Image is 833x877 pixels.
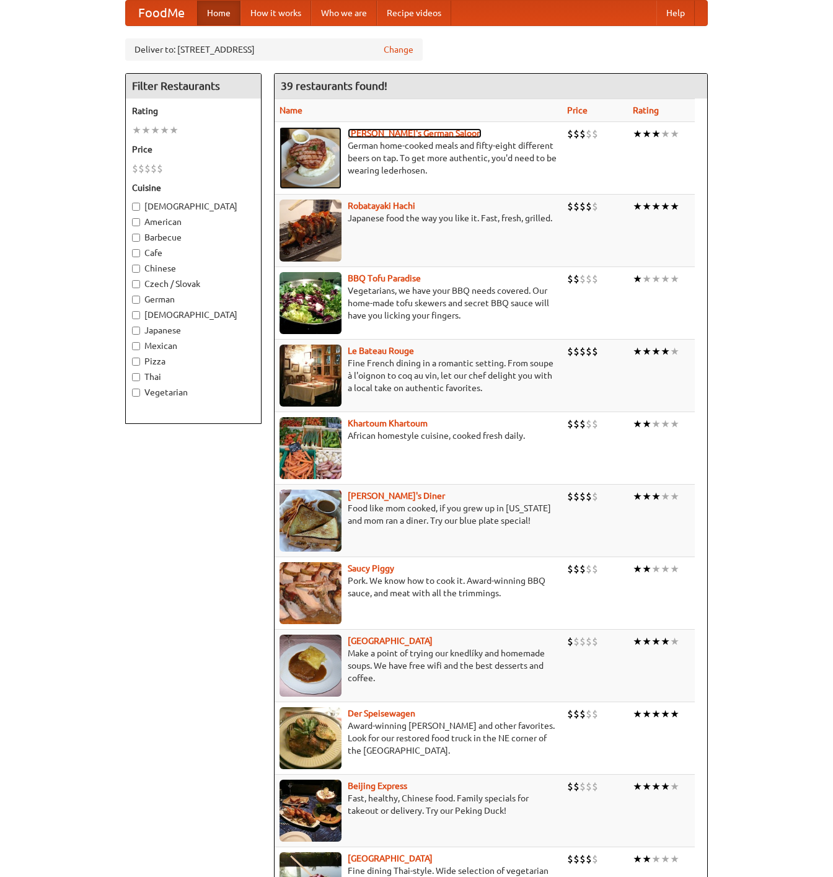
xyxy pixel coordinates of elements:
label: [DEMOGRAPHIC_DATA] [132,200,255,213]
li: $ [586,272,592,286]
li: $ [573,490,580,503]
li: ★ [642,562,651,576]
li: ★ [633,562,642,576]
li: ★ [642,707,651,721]
p: African homestyle cuisine, cooked fresh daily. [280,430,557,442]
p: Vegetarians, we have your BBQ needs covered. Our home-made tofu skewers and secret BBQ sauce will... [280,284,557,322]
li: ★ [633,635,642,648]
li: $ [573,780,580,793]
a: [GEOGRAPHIC_DATA] [348,853,433,863]
li: ★ [642,635,651,648]
li: ★ [651,490,661,503]
li: $ [586,852,592,866]
li: ★ [642,852,651,866]
li: ★ [661,417,670,431]
label: [DEMOGRAPHIC_DATA] [132,309,255,321]
a: [PERSON_NAME]'s Diner [348,491,445,501]
p: Make a point of trying our knedlíky and homemade soups. We have free wifi and the best desserts a... [280,647,557,684]
li: $ [567,852,573,866]
li: $ [580,562,586,576]
p: Japanese food the way you like it. Fast, fresh, grilled. [280,212,557,224]
li: $ [567,127,573,141]
b: BBQ Tofu Paradise [348,273,421,283]
label: German [132,293,255,306]
li: $ [567,272,573,286]
li: ★ [651,345,661,358]
li: ★ [642,780,651,793]
input: Japanese [132,327,140,335]
li: ★ [651,417,661,431]
h5: Rating [132,105,255,117]
b: Der Speisewagen [348,708,415,718]
img: esthers.jpg [280,127,342,189]
li: $ [586,200,592,213]
li: ★ [132,123,141,137]
li: $ [580,417,586,431]
li: $ [151,162,157,175]
li: $ [592,852,598,866]
a: Recipe videos [377,1,451,25]
p: Pork. We know how to cook it. Award-winning BBQ sauce, and meat with all the trimmings. [280,575,557,599]
li: $ [157,162,163,175]
img: saucy.jpg [280,562,342,624]
a: [GEOGRAPHIC_DATA] [348,636,433,646]
li: $ [580,127,586,141]
a: [PERSON_NAME]'s German Saloon [348,128,482,138]
li: ★ [141,123,151,137]
li: ★ [651,852,661,866]
li: $ [573,200,580,213]
li: ★ [651,780,661,793]
img: speisewagen.jpg [280,707,342,769]
li: $ [132,162,138,175]
a: Rating [633,105,659,115]
li: $ [573,635,580,648]
li: $ [573,562,580,576]
li: $ [567,780,573,793]
li: $ [567,562,573,576]
li: ★ [633,417,642,431]
li: ★ [633,200,642,213]
img: robatayaki.jpg [280,200,342,262]
label: Pizza [132,355,255,368]
li: ★ [661,635,670,648]
input: [DEMOGRAPHIC_DATA] [132,203,140,211]
a: Price [567,105,588,115]
li: ★ [670,562,679,576]
li: $ [573,707,580,721]
a: Saucy Piggy [348,563,394,573]
label: Japanese [132,324,255,337]
li: ★ [651,272,661,286]
li: $ [573,272,580,286]
li: ★ [633,707,642,721]
li: ★ [651,707,661,721]
p: Award-winning [PERSON_NAME] and other favorites. Look for our restored food truck in the NE corne... [280,720,557,757]
li: ★ [670,780,679,793]
li: $ [573,852,580,866]
li: ★ [661,562,670,576]
li: $ [586,417,592,431]
li: $ [573,127,580,141]
li: $ [573,417,580,431]
p: Fine French dining in a romantic setting. From soupe à l'oignon to coq au vin, let our chef delig... [280,357,557,394]
h5: Price [132,143,255,156]
li: ★ [633,852,642,866]
li: $ [592,345,598,358]
li: $ [580,490,586,503]
li: $ [580,272,586,286]
p: German home-cooked meals and fifty-eight different beers on tap. To get more authentic, you'd nee... [280,139,557,177]
li: $ [586,562,592,576]
li: $ [592,635,598,648]
li: ★ [670,852,679,866]
li: $ [580,635,586,648]
li: $ [592,707,598,721]
input: Cafe [132,249,140,257]
input: Vegetarian [132,389,140,397]
input: German [132,296,140,304]
li: ★ [661,707,670,721]
li: ★ [670,417,679,431]
li: $ [592,780,598,793]
li: ★ [670,707,679,721]
li: ★ [160,123,169,137]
